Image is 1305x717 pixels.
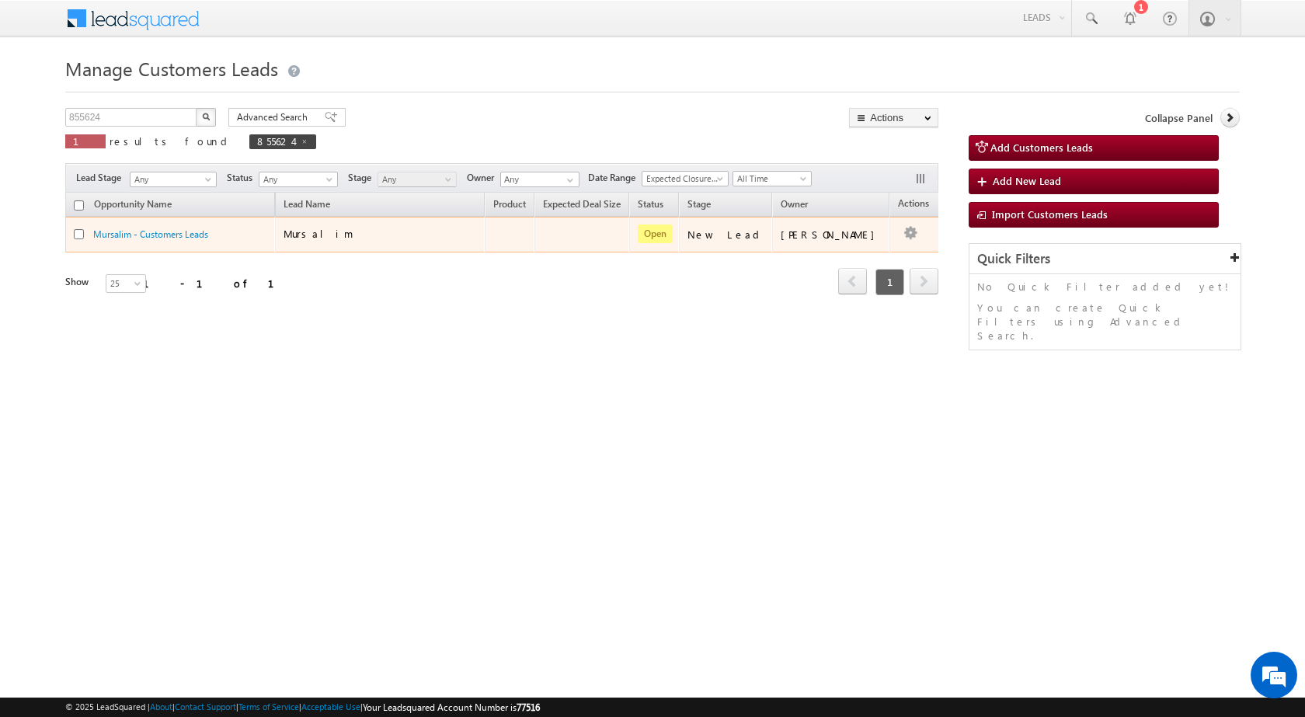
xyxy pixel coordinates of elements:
[65,700,540,715] span: © 2025 LeadSquared | | | | |
[363,701,540,713] span: Your Leadsquared Account Number is
[680,196,719,216] a: Stage
[227,171,259,185] span: Status
[348,171,378,185] span: Stage
[992,207,1108,221] span: Import Customers Leads
[86,196,179,216] a: Opportunity Name
[687,198,711,210] span: Stage
[284,227,353,240] span: Mursalim
[493,198,526,210] span: Product
[467,171,500,185] span: Owner
[143,274,293,292] div: 1 - 1 of 1
[65,56,278,81] span: Manage Customers Leads
[781,198,808,210] span: Owner
[535,196,628,216] a: Expected Deal Size
[687,228,765,242] div: New Lead
[130,172,211,186] span: Any
[238,701,299,712] a: Terms of Service
[93,228,208,240] a: Mursalim - Customers Leads
[849,108,938,127] button: Actions
[910,270,938,294] a: next
[202,113,210,120] img: Search
[259,172,338,187] a: Any
[969,244,1241,274] div: Quick Filters
[106,274,146,293] a: 25
[106,277,148,291] span: 25
[733,172,807,186] span: All Time
[65,275,93,289] div: Show
[733,171,812,186] a: All Time
[257,134,293,148] span: 855624
[638,224,673,243] span: Open
[990,141,1093,154] span: Add Customers Leads
[588,171,642,185] span: Date Range
[276,196,338,216] span: Lead Name
[259,172,333,186] span: Any
[977,280,1233,294] p: No Quick Filter added yet!
[890,195,937,215] span: Actions
[301,701,360,712] a: Acceptable Use
[977,301,1233,343] p: You can create Quick Filters using Advanced Search.
[559,172,578,188] a: Show All Items
[150,701,172,712] a: About
[517,701,540,713] span: 77516
[642,172,723,186] span: Expected Closure Date
[781,228,882,242] div: [PERSON_NAME]
[993,174,1061,187] span: Add New Lead
[543,198,621,210] span: Expected Deal Size
[1145,111,1213,125] span: Collapse Panel
[910,268,938,294] span: next
[630,196,671,216] a: Status
[73,134,98,148] span: 1
[110,134,233,148] span: results found
[378,172,457,187] a: Any
[838,268,867,294] span: prev
[130,172,217,187] a: Any
[500,172,579,187] input: Type to Search
[175,701,236,712] a: Contact Support
[642,171,729,186] a: Expected Closure Date
[74,200,84,211] input: Check all records
[838,270,867,294] a: prev
[875,269,904,295] span: 1
[378,172,452,186] span: Any
[94,198,172,210] span: Opportunity Name
[76,171,127,185] span: Lead Stage
[237,110,312,124] span: Advanced Search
